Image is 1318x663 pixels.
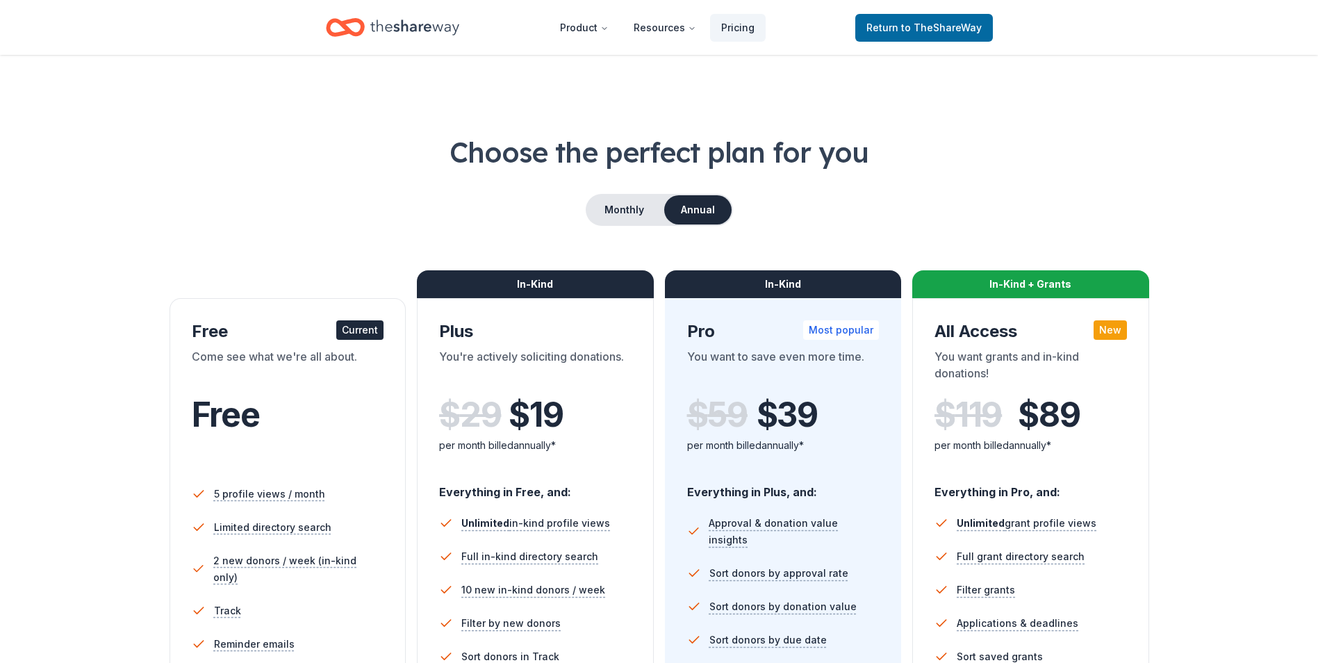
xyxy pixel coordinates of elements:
div: All Access [934,320,1127,343]
div: Everything in Free, and: [439,472,632,501]
h1: Choose the perfect plan for you [56,133,1262,172]
span: Sort donors by due date [709,632,827,648]
div: Everything in Pro, and: [934,472,1127,501]
a: Pricing [710,14,766,42]
span: $ 89 [1018,395,1080,434]
span: Full in-kind directory search [461,548,598,565]
span: Limited directory search [214,519,331,536]
div: Everything in Plus, and: [687,472,880,501]
div: Most popular [803,320,879,340]
span: Sort donors by approval rate [709,565,848,582]
span: to TheShareWay [901,22,982,33]
div: per month billed annually* [439,437,632,454]
div: Pro [687,320,880,343]
span: $ 39 [757,395,818,434]
a: Home [326,11,459,44]
div: Come see what we're all about. [192,348,384,387]
span: 2 new donors / week (in-kind only) [213,552,384,586]
div: In-Kind [665,270,902,298]
span: 10 new in-kind donors / week [461,582,605,598]
button: Resources [623,14,707,42]
button: Monthly [587,195,661,224]
span: Unlimited [461,517,509,529]
div: New [1094,320,1127,340]
span: Full grant directory search [957,548,1085,565]
span: Approval & donation value insights [709,515,879,548]
div: per month billed annually* [934,437,1127,454]
span: Unlimited [957,517,1005,529]
span: Filter grants [957,582,1015,598]
div: You want grants and in-kind donations! [934,348,1127,387]
nav: Main [549,11,766,44]
span: in-kind profile views [461,517,610,529]
span: Sort donors by donation value [709,598,857,615]
span: Reminder emails [214,636,295,653]
span: 5 profile views / month [214,486,325,502]
div: per month billed annually* [687,437,880,454]
div: Plus [439,320,632,343]
a: Returnto TheShareWay [855,14,993,42]
div: In-Kind [417,270,654,298]
span: grant profile views [957,517,1096,529]
div: Current [336,320,384,340]
div: You're actively soliciting donations. [439,348,632,387]
span: Applications & deadlines [957,615,1078,632]
span: Free [192,394,260,435]
span: Return [866,19,982,36]
div: Free [192,320,384,343]
button: Product [549,14,620,42]
span: $ 19 [509,395,563,434]
div: In-Kind + Grants [912,270,1149,298]
button: Annual [664,195,732,224]
span: Filter by new donors [461,615,561,632]
span: Track [214,603,241,619]
div: You want to save even more time. [687,348,880,387]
